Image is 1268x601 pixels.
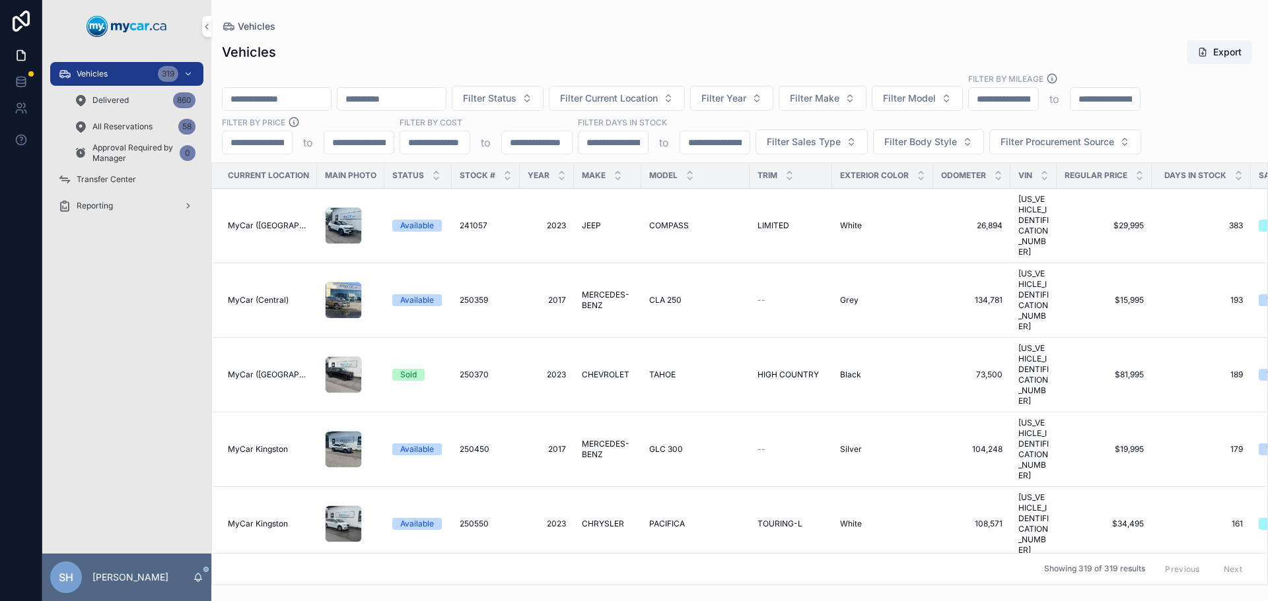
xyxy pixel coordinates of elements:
[228,444,309,455] a: MyCar Kingston
[77,174,136,185] span: Transfer Center
[1018,418,1049,481] a: [US_VEHICLE_IDENTIFICATION_NUMBER]
[50,168,203,191] a: Transfer Center
[582,220,633,231] a: JEEP
[392,443,444,455] a: Available
[42,53,211,235] div: scrollable content
[1160,444,1243,455] a: 179
[460,295,488,305] span: 250359
[582,369,633,380] a: CHEVROLET
[460,519,489,529] span: 250550
[460,519,512,529] a: 250550
[757,444,824,455] a: --
[173,92,195,108] div: 860
[228,170,309,181] span: Current Location
[228,519,288,529] span: MyCar Kingston
[582,519,624,529] span: CHRYSLER
[400,294,434,306] div: Available
[1065,444,1144,455] a: $19,995
[649,369,742,380] a: TAHOE
[649,220,742,231] a: COMPASS
[941,444,1003,455] a: 104,248
[460,170,495,181] span: Stock #
[757,295,765,305] span: --
[989,129,1141,154] button: Select Button
[757,369,824,380] a: HIGH COUNTRY
[1065,170,1127,181] span: Regular Price
[400,369,417,381] div: Sold
[392,369,444,381] a: Sold
[649,170,678,181] span: Model
[528,220,566,231] a: 2023
[460,369,512,380] a: 250370
[92,121,153,132] span: All Reservations
[582,369,629,380] span: CHEVROLET
[158,66,178,82] div: 319
[1160,295,1243,305] a: 193
[757,295,824,305] a: --
[582,170,606,181] span: Make
[238,20,275,33] span: Vehicles
[528,444,566,455] a: 2017
[1065,519,1144,529] a: $34,495
[582,220,601,231] span: JEEP
[66,88,203,112] a: Delivered860
[460,444,512,455] a: 250450
[840,220,862,231] span: White
[92,571,168,584] p: [PERSON_NAME]
[1049,91,1059,107] p: to
[228,295,309,305] a: MyCar (Central)
[1018,492,1049,555] span: [US_VEHICLE_IDENTIFICATION_NUMBER]
[1065,220,1144,231] a: $29,995
[400,220,434,232] div: Available
[1160,519,1243,529] a: 161
[840,170,909,181] span: Exterior Color
[941,519,1003,529] a: 108,571
[840,444,925,455] a: Silver
[92,142,174,164] span: Approval Required by Manager
[757,519,824,529] a: TOURING-L
[1187,40,1252,64] button: Export
[528,519,566,529] a: 2023
[840,444,862,455] span: Silver
[1018,170,1032,181] span: VIN
[840,519,862,529] span: White
[941,295,1003,305] a: 134,781
[756,129,868,154] button: Select Button
[582,290,633,311] a: MERCEDES-BENZ
[560,92,658,105] span: Filter Current Location
[1018,343,1049,406] a: [US_VEHICLE_IDENTIFICATION_NUMBER]
[528,170,549,181] span: Year
[528,369,566,380] a: 2023
[873,129,984,154] button: Select Button
[1065,369,1144,380] a: $81,995
[578,116,667,128] label: Filter Days In Stock
[649,295,682,305] span: CLA 250
[400,116,462,128] label: FILTER BY COST
[767,135,841,148] span: Filter Sales Type
[392,220,444,232] a: Available
[872,86,963,111] button: Select Button
[757,220,824,231] a: LIMITED
[1018,194,1049,257] a: [US_VEHICLE_IDENTIFICATION_NUMBER]
[649,519,742,529] a: PACIFICA
[1160,369,1243,380] a: 189
[840,295,925,305] a: Grey
[528,295,566,305] span: 2017
[222,43,276,61] h1: Vehicles
[840,220,925,231] a: White
[649,444,683,455] span: GLC 300
[941,369,1003,380] a: 73,500
[582,439,633,460] a: MERCEDES-BENZ
[757,519,802,529] span: TOURING-L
